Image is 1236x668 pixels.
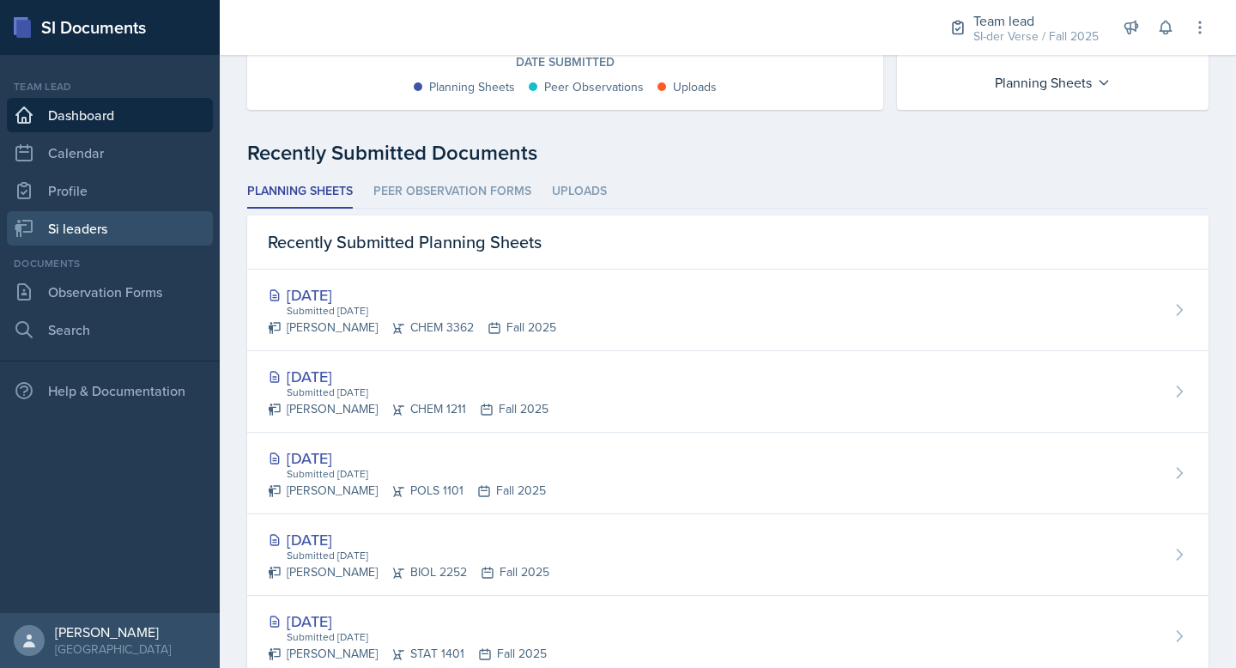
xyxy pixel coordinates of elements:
li: Uploads [552,175,607,209]
div: [DATE] [268,528,549,551]
a: Observation Forms [7,275,213,309]
div: [PERSON_NAME] [55,623,171,641]
div: [DATE] [268,446,546,470]
div: Submitted [DATE] [285,629,547,645]
a: [DATE] Submitted [DATE] [PERSON_NAME]POLS 1101Fall 2025 [247,433,1209,514]
div: [PERSON_NAME] POLS 1101 Fall 2025 [268,482,546,500]
div: [GEOGRAPHIC_DATA] [55,641,171,658]
a: Si leaders [7,211,213,246]
a: [DATE] Submitted [DATE] [PERSON_NAME]CHEM 3362Fall 2025 [247,270,1209,351]
a: Profile [7,173,213,208]
div: Help & Documentation [7,373,213,408]
div: Team lead [7,79,213,94]
div: [PERSON_NAME] BIOL 2252 Fall 2025 [268,563,549,581]
div: Recently Submitted Documents [247,137,1209,168]
div: SI-der Verse / Fall 2025 [973,27,1099,46]
div: Date Submitted [268,53,863,71]
div: Submitted [DATE] [285,466,546,482]
div: [PERSON_NAME] CHEM 3362 Fall 2025 [268,319,556,337]
div: Uploads [673,78,717,96]
div: Submitted [DATE] [285,548,549,563]
div: [DATE] [268,610,547,633]
div: [PERSON_NAME] CHEM 1211 Fall 2025 [268,400,548,418]
a: Search [7,313,213,347]
div: Submitted [DATE] [285,385,548,400]
a: [DATE] Submitted [DATE] [PERSON_NAME]BIOL 2252Fall 2025 [247,514,1209,596]
a: [DATE] Submitted [DATE] [PERSON_NAME]CHEM 1211Fall 2025 [247,351,1209,433]
a: Dashboard [7,98,213,132]
li: Planning Sheets [247,175,353,209]
div: Peer Observations [544,78,644,96]
div: Documents [7,256,213,271]
div: Recently Submitted Planning Sheets [247,216,1209,270]
div: Planning Sheets [429,78,515,96]
div: [DATE] [268,283,556,307]
a: Calendar [7,136,213,170]
li: Peer Observation Forms [373,175,531,209]
div: [PERSON_NAME] STAT 1401 Fall 2025 [268,645,547,663]
div: Submitted [DATE] [285,303,556,319]
div: Planning Sheets [986,69,1119,96]
div: Team lead [973,10,1099,31]
div: [DATE] [268,365,548,388]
